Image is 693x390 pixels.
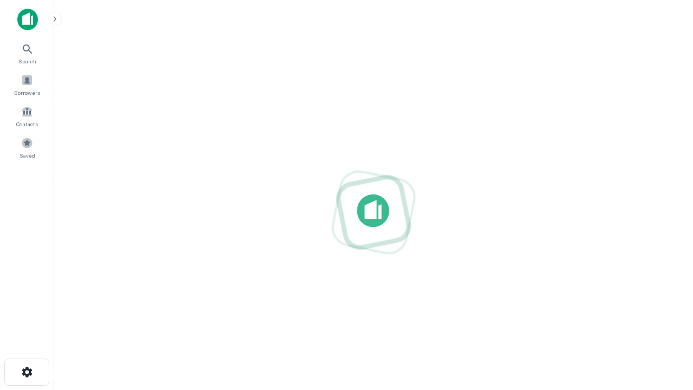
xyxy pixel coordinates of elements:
span: Contacts [16,120,38,128]
iframe: Chat Widget [639,303,693,355]
a: Borrowers [3,70,51,99]
span: Borrowers [14,88,40,97]
img: capitalize-icon.png [17,9,38,30]
a: Contacts [3,101,51,131]
span: Saved [19,151,35,160]
a: Saved [3,133,51,162]
span: Search [18,57,36,66]
a: Search [3,38,51,68]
